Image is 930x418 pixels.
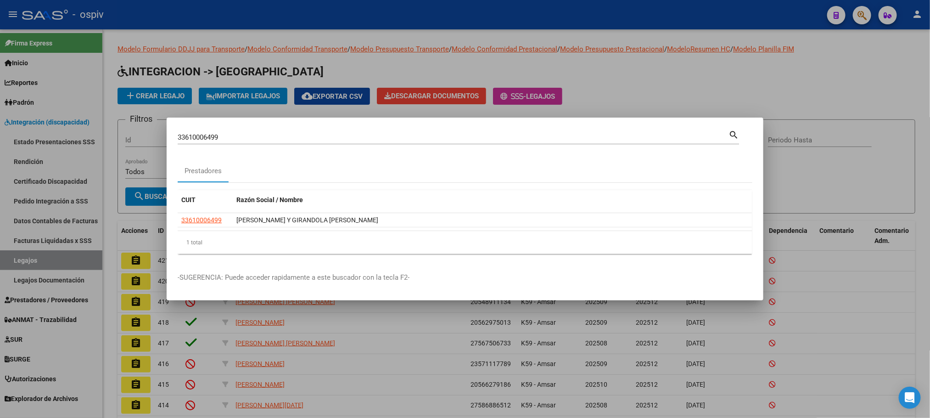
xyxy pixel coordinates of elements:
[181,216,222,224] span: 33610006499
[728,129,739,140] mat-icon: search
[178,272,752,283] p: -SUGERENCIA: Puede acceder rapidamente a este buscador con la tecla F2-
[236,215,748,226] div: [PERSON_NAME] Y GIRANDOLA [PERSON_NAME]
[236,196,303,203] span: Razón Social / Nombre
[181,196,196,203] span: CUIT
[233,190,752,210] datatable-header-cell: Razón Social / Nombre
[178,231,752,254] div: 1 total
[185,166,222,176] div: Prestadores
[899,387,921,409] div: Open Intercom Messenger
[178,190,233,210] datatable-header-cell: CUIT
